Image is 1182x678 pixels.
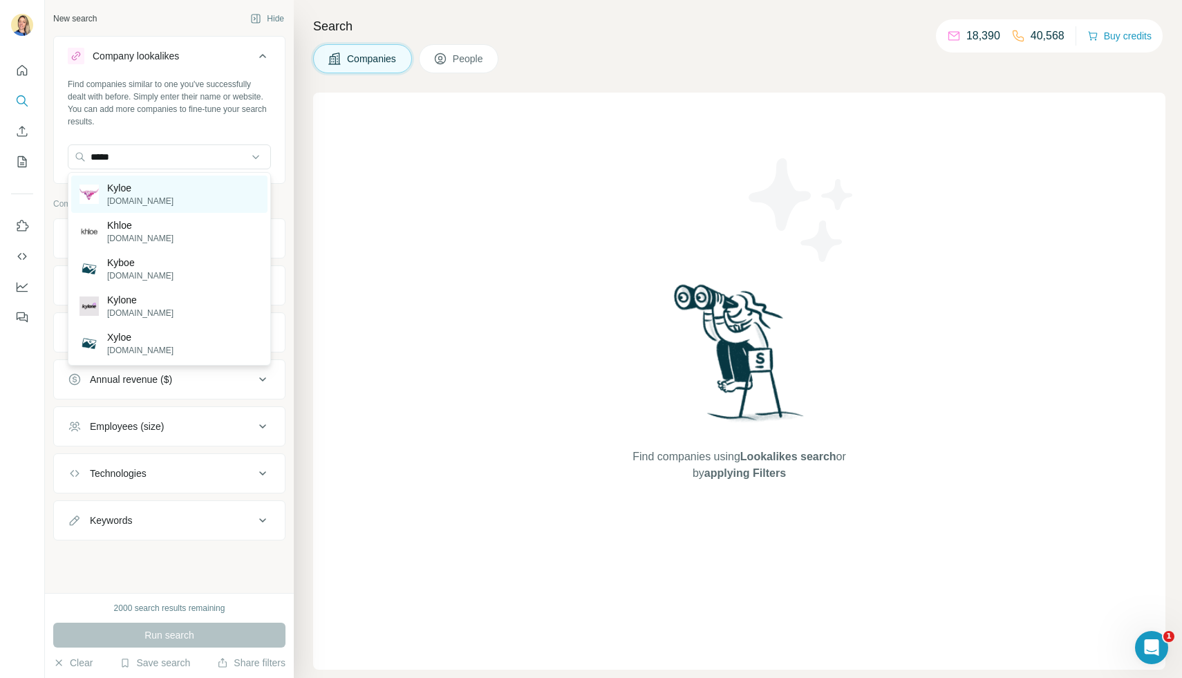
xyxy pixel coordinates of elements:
span: 1 [1163,631,1174,642]
div: 2000 search results remaining [114,602,225,614]
button: HQ location [54,316,285,349]
img: Surfe Illustration - Stars [740,148,864,272]
button: Annual revenue ($) [54,363,285,396]
p: Kyboe [107,256,173,270]
p: Khloe [107,218,173,232]
button: Search [11,88,33,113]
div: Annual revenue ($) [90,373,172,386]
span: Companies [347,52,397,66]
img: Kyboe [79,259,99,279]
h4: Search [313,17,1165,36]
p: [DOMAIN_NAME] [107,270,173,282]
p: Kyloe [107,181,173,195]
span: Lookalikes search [740,451,836,462]
p: [DOMAIN_NAME] [107,307,173,319]
p: 40,568 [1031,28,1064,44]
p: [DOMAIN_NAME] [107,344,173,357]
button: Hide [241,8,294,29]
img: Kylone [79,296,99,316]
button: Clear [53,656,93,670]
p: [DOMAIN_NAME] [107,195,173,207]
div: Find companies similar to one you've successfully dealt with before. Simply enter their name or w... [68,78,271,128]
button: Use Surfe API [11,244,33,269]
span: People [453,52,485,66]
p: Kylone [107,293,173,307]
div: Company lookalikes [93,49,179,63]
img: Xyloe [79,334,99,353]
img: Kyloe [79,185,99,204]
button: Company lookalikes [54,39,285,78]
div: New search [53,12,97,25]
p: [DOMAIN_NAME] [107,232,173,245]
img: Khloe [79,222,99,241]
p: Company information [53,198,285,210]
div: Employees (size) [90,420,164,433]
span: applying Filters [704,467,786,479]
img: Surfe Illustration - Woman searching with binoculars [668,281,812,435]
iframe: Intercom live chat [1135,631,1168,664]
button: Save search [120,656,190,670]
button: Use Surfe on LinkedIn [11,214,33,238]
div: Keywords [90,514,132,527]
button: Keywords [54,504,285,537]
img: Avatar [11,14,33,36]
button: Industry [54,269,285,302]
button: Feedback [11,305,33,330]
button: Technologies [54,457,285,490]
button: Share filters [217,656,285,670]
button: Quick start [11,58,33,83]
button: Enrich CSV [11,119,33,144]
div: Technologies [90,467,147,480]
p: Xyloe [107,330,173,344]
button: Company [54,222,285,255]
span: Find companies using or by [628,449,850,482]
button: Dashboard [11,274,33,299]
button: My lists [11,149,33,174]
p: 18,390 [966,28,1000,44]
button: Employees (size) [54,410,285,443]
button: Buy credits [1087,26,1152,46]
